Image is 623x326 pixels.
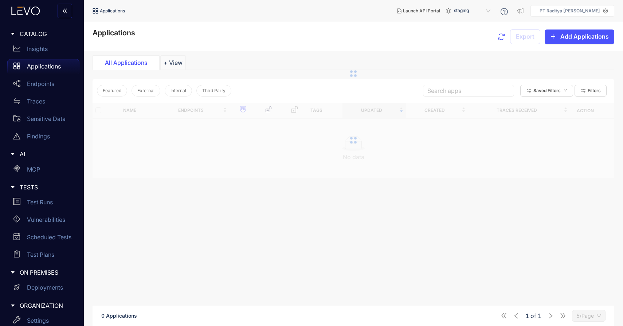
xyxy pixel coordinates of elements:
[7,76,79,94] a: Endpoints
[27,63,61,70] p: Applications
[525,313,529,319] span: 1
[27,251,54,258] p: Test Plans
[27,284,63,291] p: Deployments
[538,313,541,319] span: 1
[7,111,79,129] a: Sensitive Data
[100,8,125,13] span: Applications
[7,42,79,59] a: Insights
[510,30,540,44] button: Export
[27,166,40,173] p: MCP
[165,85,192,97] button: Internal
[391,5,446,17] button: Launch API Portal
[7,94,79,111] a: Traces
[27,46,48,52] p: Insights
[4,265,79,280] div: ON PREMISES
[545,30,614,44] button: plusAdd Applications
[27,133,50,140] p: Findings
[10,185,15,190] span: caret-right
[4,146,79,162] div: AI
[137,88,154,93] span: External
[62,8,68,15] span: double-left
[7,212,79,230] a: Vulnerabilities
[525,313,541,319] span: of
[27,234,71,240] p: Scheduled Tests
[27,199,53,205] p: Test Runs
[202,88,226,93] span: Third Party
[27,80,54,87] p: Endpoints
[132,85,160,97] button: External
[560,33,609,40] span: Add Applications
[196,85,231,97] button: Third Party
[10,152,15,157] span: caret-right
[101,313,137,319] span: 0 Applications
[564,89,567,93] span: down
[27,216,65,223] p: Vulnerabilities
[99,59,153,66] div: All Applications
[7,162,79,180] a: MCP
[4,26,79,42] div: CATALOG
[20,151,74,157] span: AI
[7,230,79,247] a: Scheduled Tests
[588,88,601,93] span: Filters
[103,88,121,93] span: Featured
[7,195,79,212] a: Test Runs
[576,310,601,321] span: 5/Page
[20,269,74,276] span: ON PREMISES
[10,270,15,275] span: caret-right
[93,28,135,37] span: Applications
[7,247,79,265] a: Test Plans
[27,98,45,105] p: Traces
[550,34,556,40] span: plus
[540,8,600,13] p: PT Raditya [PERSON_NAME]
[20,184,74,191] span: TESTS
[7,129,79,146] a: Findings
[13,133,20,140] span: warning
[27,317,49,324] p: Settings
[171,88,186,93] span: Internal
[575,85,607,97] button: Filters
[10,31,15,36] span: caret-right
[27,115,66,122] p: Sensitive Data
[20,31,74,37] span: CATALOG
[97,85,127,97] button: Featured
[4,180,79,195] div: TESTS
[7,280,79,298] a: Deployments
[403,8,440,13] span: Launch API Portal
[20,302,74,309] span: ORGANIZATION
[533,88,561,93] span: Saved Filters
[160,55,186,70] button: Add tab
[4,298,79,313] div: ORGANIZATION
[10,303,15,308] span: caret-right
[520,85,573,97] button: Saved Filtersdown
[7,59,79,76] a: Applications
[454,5,492,17] span: staging
[13,98,20,105] span: swap
[58,4,72,18] button: double-left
